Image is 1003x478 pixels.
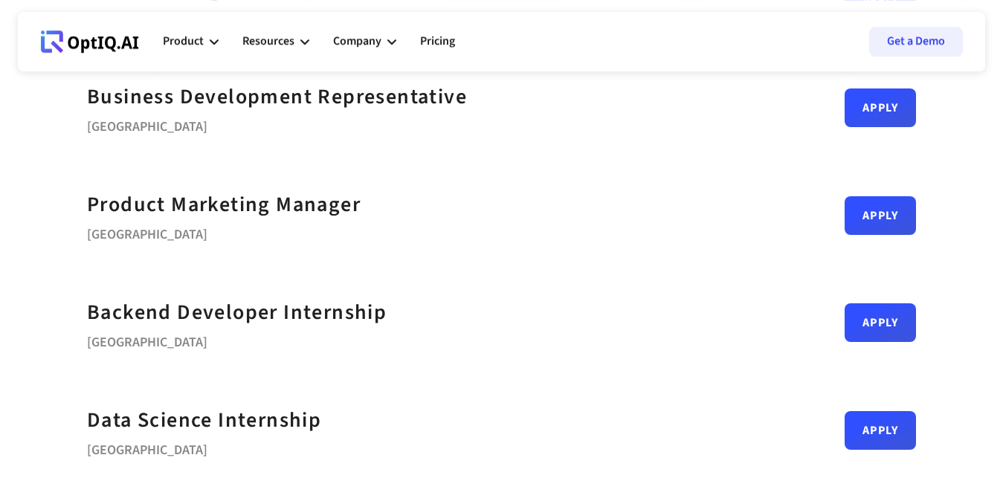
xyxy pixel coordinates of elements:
[420,19,455,64] a: Pricing
[87,297,387,327] strong: Backend Developer Internship
[87,188,361,222] a: Product Marketing Manager
[41,19,139,64] a: Webflow Homepage
[869,27,963,56] a: Get a Demo
[87,404,321,437] a: Data Science Internship
[333,19,396,64] div: Company
[87,296,387,329] a: Backend Developer Internship
[845,411,916,450] a: Apply
[87,80,467,114] a: Business Development Representative
[41,52,42,53] div: Webflow Homepage
[163,31,204,51] div: Product
[845,196,916,235] a: Apply
[87,437,321,458] div: [GEOGRAPHIC_DATA]
[333,31,381,51] div: Company
[87,222,361,242] div: [GEOGRAPHIC_DATA]
[845,88,916,127] a: Apply
[845,303,916,342] a: Apply
[242,19,309,64] div: Resources
[163,19,219,64] div: Product
[242,31,294,51] div: Resources
[87,405,321,435] strong: Data Science Internship
[87,114,467,135] div: [GEOGRAPHIC_DATA]
[87,329,387,350] div: [GEOGRAPHIC_DATA]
